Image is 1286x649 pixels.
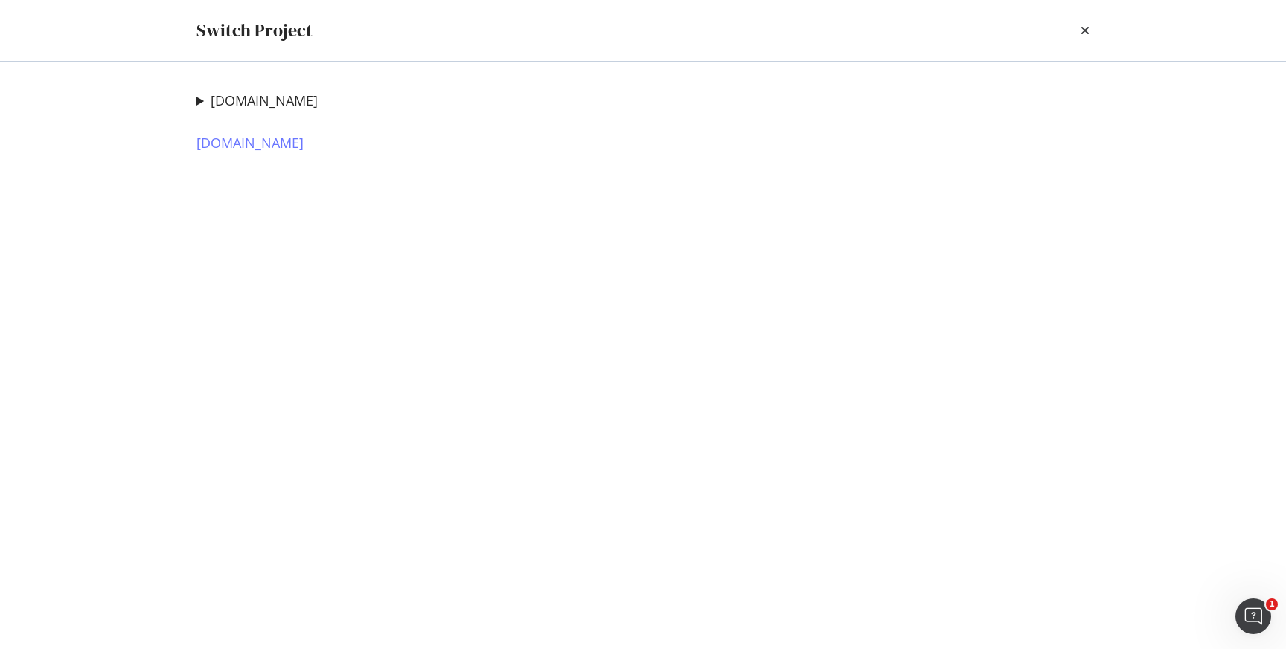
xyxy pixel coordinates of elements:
div: Switch Project [196,18,313,43]
iframe: Intercom live chat [1235,598,1271,634]
a: [DOMAIN_NAME] [211,93,318,109]
span: 1 [1266,598,1278,610]
a: [DOMAIN_NAME] [196,135,304,151]
summary: [DOMAIN_NAME] [196,91,318,111]
div: times [1081,18,1090,43]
